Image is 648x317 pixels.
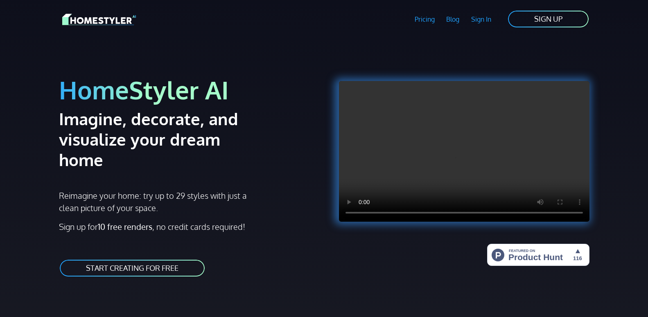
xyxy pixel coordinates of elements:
img: HomeStyler AI logo [62,12,136,27]
a: START CREATING FOR FREE [59,259,205,277]
a: Pricing [409,10,440,29]
a: SIGN UP [507,10,589,28]
p: Sign up for , no credit cards required! [59,220,319,233]
a: Blog [440,10,465,29]
h2: Imagine, decorate, and visualize your dream home [59,108,267,170]
p: Reimagine your home: try up to 29 styles with just a clean picture of your space. [59,189,254,214]
img: HomeStyler AI - Interior Design Made Easy: One Click to Your Dream Home | Product Hunt [487,244,589,266]
a: Sign In [465,10,497,29]
strong: 10 free renders [98,221,152,232]
h1: HomeStyler AI [59,74,319,105]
